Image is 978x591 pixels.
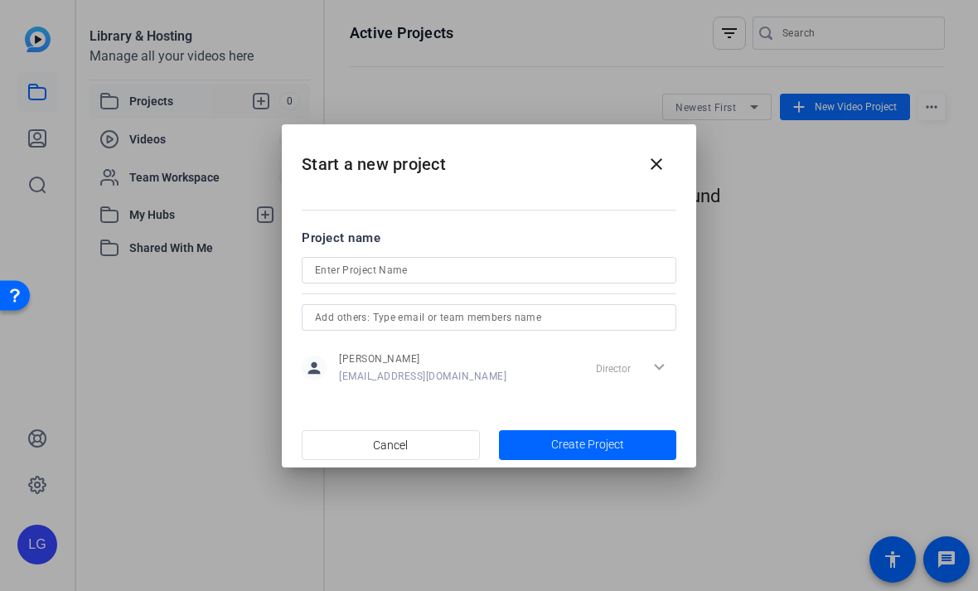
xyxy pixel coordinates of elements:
span: Create Project [551,436,624,453]
mat-icon: person [302,356,327,380]
span: [PERSON_NAME] [339,352,506,366]
input: Add others: Type email or team members name [315,308,663,327]
button: Cancel [302,430,480,460]
div: Project name [302,229,676,247]
input: Enter Project Name [315,260,663,280]
h2: Start a new project [282,124,696,191]
span: Cancel [373,429,408,461]
mat-icon: close [646,154,666,174]
span: [EMAIL_ADDRESS][DOMAIN_NAME] [339,370,506,383]
button: Create Project [499,430,677,460]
